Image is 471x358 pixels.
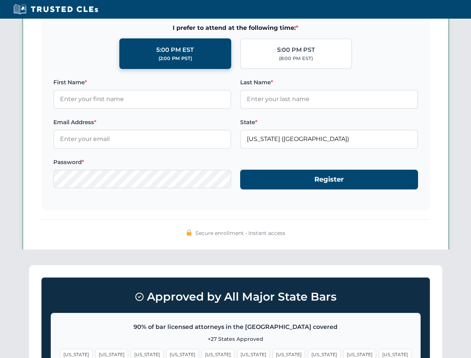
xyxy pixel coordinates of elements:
[279,55,313,62] div: (8:00 PM EST)
[53,118,231,127] label: Email Address
[53,90,231,109] input: Enter your first name
[11,4,100,15] img: Trusted CLEs
[60,322,411,332] p: 90% of bar licensed attorneys in the [GEOGRAPHIC_DATA] covered
[53,158,231,167] label: Password
[240,130,418,148] input: Florida (FL)
[156,45,194,55] div: 5:00 PM EST
[240,90,418,109] input: Enter your last name
[240,170,418,189] button: Register
[53,78,231,87] label: First Name
[51,287,421,307] h3: Approved by All Major State Bars
[240,78,418,87] label: Last Name
[158,55,192,62] div: (2:00 PM PST)
[240,118,418,127] label: State
[53,23,418,33] span: I prefer to attend at the following time:
[186,230,192,236] img: 🔒
[60,335,411,343] p: +27 States Approved
[195,229,285,237] span: Secure enrollment • Instant access
[277,45,315,55] div: 5:00 PM PST
[53,130,231,148] input: Enter your email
